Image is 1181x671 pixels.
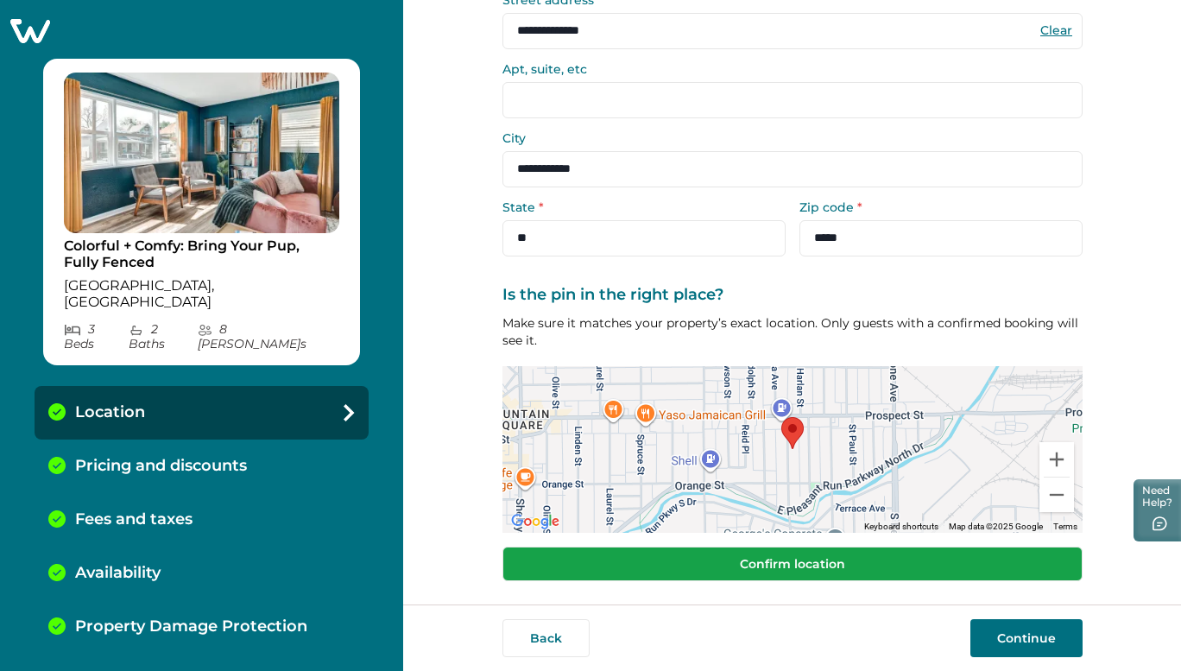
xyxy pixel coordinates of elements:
[1039,478,1074,512] button: Zoom out
[502,286,1072,305] label: Is the pin in the right place?
[507,510,564,533] a: Open this area in Google Maps (opens a new window)
[75,510,193,529] p: Fees and taxes
[75,457,247,476] p: Pricing and discounts
[75,617,307,636] p: Property Damage Protection
[129,322,197,351] p: 2 Bath s
[1039,442,1074,477] button: Zoom in
[64,73,339,233] img: propertyImage_Colorful + Comfy: Bring Your Pup, Fully Fenced
[502,132,1072,144] label: City
[1039,22,1074,38] button: Clear
[1053,522,1077,531] a: Terms (opens in new tab)
[507,510,564,533] img: Google
[502,547,1083,581] button: Confirm location
[502,63,1072,75] label: Apt, suite, etc
[502,201,775,213] label: State
[970,619,1083,657] button: Continue
[198,322,340,351] p: 8 [PERSON_NAME] s
[75,564,161,583] p: Availability
[64,237,339,271] p: Colorful + Comfy: Bring Your Pup, Fully Fenced
[75,403,145,422] p: Location
[864,521,938,533] button: Keyboard shortcuts
[64,322,129,351] p: 3 Bed s
[502,314,1083,349] p: Make sure it matches your property’s exact location. Only guests with a confirmed booking will se...
[799,201,1072,213] label: Zip code
[64,277,339,311] p: [GEOGRAPHIC_DATA], [GEOGRAPHIC_DATA]
[502,619,590,657] button: Back
[949,522,1043,531] span: Map data ©2025 Google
